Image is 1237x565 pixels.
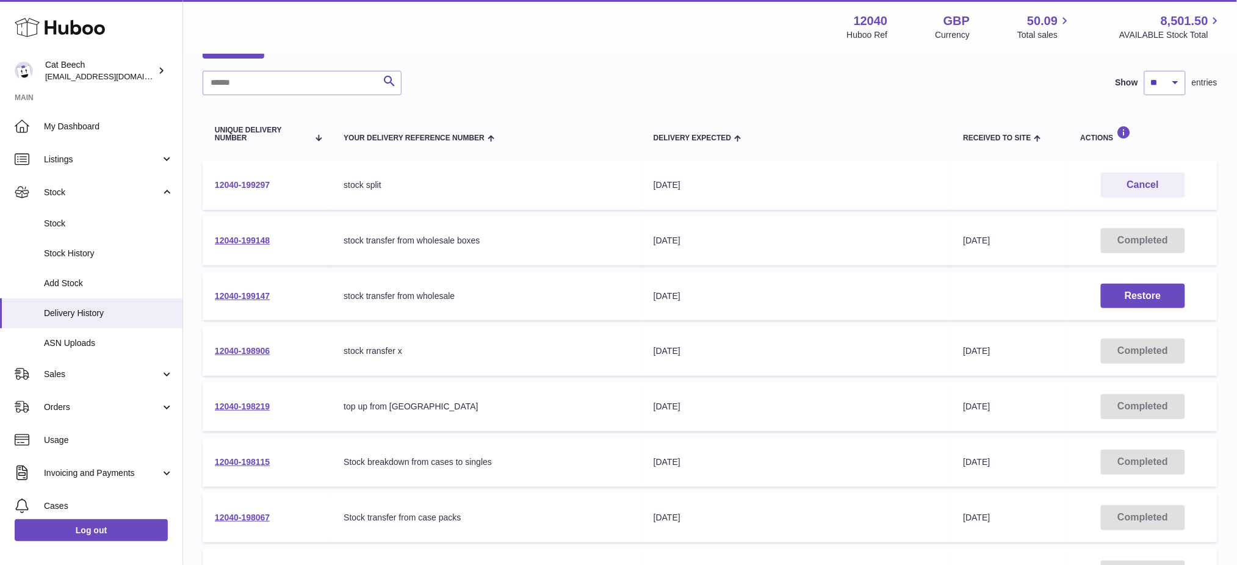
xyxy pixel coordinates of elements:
span: Orders [44,401,160,413]
div: Stock breakdown from cases to singles [344,456,629,468]
div: stock transfer from wholesale [344,290,629,302]
a: Log out [15,519,168,541]
div: [DATE] [654,290,939,302]
button: Restore [1101,284,1185,309]
span: Usage [44,434,173,446]
a: 12040-199297 [215,180,270,190]
div: stock rransfer x [344,345,629,357]
span: AVAILABLE Stock Total [1119,29,1222,41]
button: Cancel [1101,173,1185,198]
strong: GBP [943,13,970,29]
div: [DATE] [654,512,939,524]
a: 12040-198906 [215,346,270,356]
span: Add Stock [44,278,173,289]
a: 12040-198067 [215,513,270,522]
span: 50.09 [1027,13,1058,29]
div: [DATE] [654,179,939,191]
span: Unique Delivery Number [215,126,309,142]
label: Show [1116,77,1138,88]
span: My Dashboard [44,121,173,132]
a: 50.09 Total sales [1017,13,1072,41]
div: Stock transfer from case packs [344,512,629,524]
span: Delivery History [44,308,173,319]
span: entries [1192,77,1217,88]
a: 12040-199147 [215,291,270,301]
span: ASN Uploads [44,337,173,349]
span: Your Delivery Reference Number [344,134,485,142]
div: stock split [344,179,629,191]
div: top up from [GEOGRAPHIC_DATA] [344,401,629,412]
span: [DATE] [964,513,990,522]
a: 8,501.50 AVAILABLE Stock Total [1119,13,1222,41]
div: Cat Beech [45,59,155,82]
span: Sales [44,369,160,380]
a: 12040-198219 [215,401,270,411]
span: Stock [44,187,160,198]
div: Huboo Ref [847,29,888,41]
span: 8,501.50 [1161,13,1208,29]
span: Delivery Expected [654,134,731,142]
div: stock transfer from wholesale boxes [344,235,629,247]
span: Listings [44,154,160,165]
div: Currency [936,29,970,41]
span: [DATE] [964,236,990,245]
span: [DATE] [964,346,990,356]
a: 12040-198115 [215,457,270,467]
span: [EMAIL_ADDRESS][DOMAIN_NAME] [45,71,179,81]
span: [DATE] [964,457,990,467]
img: internalAdmin-12040@internal.huboo.com [15,62,33,80]
div: [DATE] [654,235,939,247]
a: 12040-199148 [215,236,270,245]
div: [DATE] [654,456,939,468]
span: [DATE] [964,401,990,411]
span: Cases [44,500,173,512]
span: Stock History [44,248,173,259]
div: Actions [1081,126,1205,142]
div: [DATE] [654,401,939,412]
span: Received to Site [964,134,1031,142]
span: Invoicing and Payments [44,467,160,479]
span: Total sales [1017,29,1072,41]
div: [DATE] [654,345,939,357]
strong: 12040 [854,13,888,29]
span: Stock [44,218,173,229]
